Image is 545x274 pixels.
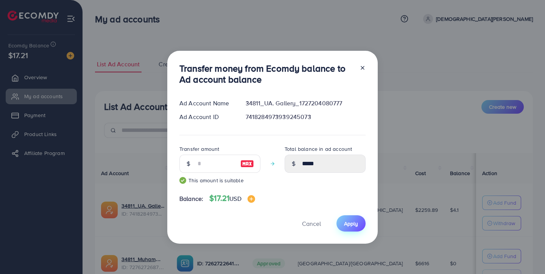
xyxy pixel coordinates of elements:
iframe: Chat [513,240,539,268]
img: image [248,195,255,203]
h3: Transfer money from Ecomdy balance to Ad account balance [179,63,353,85]
small: This amount is suitable [179,177,260,184]
span: Balance: [179,194,203,203]
label: Total balance in ad account [285,145,352,153]
span: Apply [344,220,358,227]
img: image [240,159,254,168]
span: USD [229,194,241,203]
label: Transfer amount [179,145,219,153]
img: guide [179,177,186,184]
button: Cancel [293,215,330,232]
div: Ad Account Name [173,99,240,108]
div: 7418284973939245073 [240,113,372,121]
div: Ad Account ID [173,113,240,121]
button: Apply [336,215,366,232]
h4: $17.21 [209,194,255,203]
div: 34811_UA. Gallery_1727204080777 [240,99,372,108]
span: Cancel [302,219,321,228]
